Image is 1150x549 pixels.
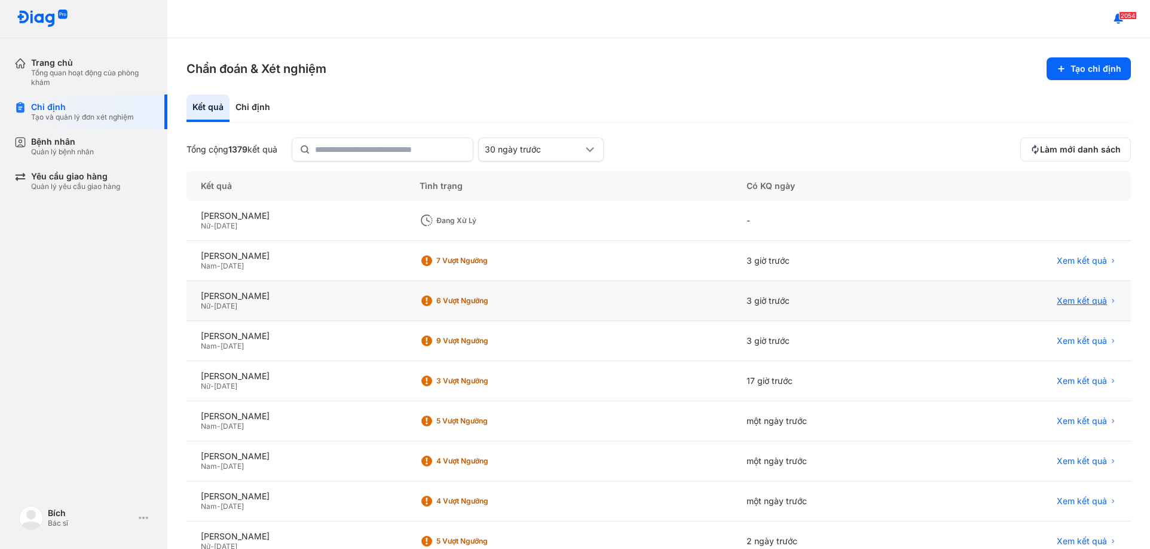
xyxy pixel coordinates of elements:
[201,382,210,391] span: Nữ
[214,301,237,310] span: [DATE]
[228,144,247,154] span: 1379
[221,261,244,270] span: [DATE]
[732,481,932,521] div: một ngày trước
[732,361,932,401] div: 17 giờ trước
[405,171,733,201] div: Tình trạng
[732,281,932,321] div: 3 giờ trước
[201,502,217,511] span: Nam
[201,462,217,471] span: Nam
[1020,138,1131,161] button: Làm mới danh sách
[1057,335,1107,346] span: Xem kết quả
[1047,57,1131,80] button: Tạo chỉ định
[436,496,532,506] div: 4 Vượt ngưỡng
[1057,376,1107,386] span: Xem kết quả
[201,531,391,542] div: [PERSON_NAME]
[732,241,932,281] div: 3 giờ trước
[201,221,210,230] span: Nữ
[31,147,94,157] div: Quản lý bệnh nhân
[201,341,217,350] span: Nam
[230,94,276,122] div: Chỉ định
[201,251,391,261] div: [PERSON_NAME]
[210,221,214,230] span: -
[31,112,134,122] div: Tạo và quản lý đơn xét nghiệm
[221,422,244,431] span: [DATE]
[217,261,221,270] span: -
[19,506,43,530] img: logo
[31,136,94,147] div: Bệnh nhân
[221,341,244,350] span: [DATE]
[186,144,277,155] div: Tổng cộng kết quả
[732,201,932,241] div: -
[31,182,120,191] div: Quản lý yêu cầu giao hàng
[201,211,391,221] div: [PERSON_NAME]
[1057,255,1107,266] span: Xem kết quả
[732,401,932,441] div: một ngày trước
[201,451,391,462] div: [PERSON_NAME]
[31,57,153,68] div: Trang chủ
[1057,536,1107,547] span: Xem kết quả
[217,341,221,350] span: -
[436,296,532,306] div: 6 Vượt ngưỡng
[1040,144,1121,155] span: Làm mới danh sách
[217,502,221,511] span: -
[186,60,326,77] h3: Chẩn đoán & Xét nghiệm
[17,10,68,28] img: logo
[48,508,134,518] div: Bích
[31,171,120,182] div: Yêu cầu giao hàng
[201,422,217,431] span: Nam
[436,416,532,426] div: 5 Vượt ngưỡng
[436,536,532,546] div: 5 Vượt ngưỡng
[214,382,237,391] span: [DATE]
[217,422,221,431] span: -
[436,216,532,225] div: Đang xử lý
[201,291,391,301] div: [PERSON_NAME]
[436,336,532,346] div: 9 Vượt ngưỡng
[201,261,217,270] span: Nam
[31,102,134,112] div: Chỉ định
[1057,295,1107,306] span: Xem kết quả
[732,171,932,201] div: Có KQ ngày
[1057,496,1107,507] span: Xem kết quả
[201,371,391,382] div: [PERSON_NAME]
[436,256,532,266] div: 7 Vượt ngưỡng
[210,382,214,391] span: -
[48,518,134,528] div: Bác sĩ
[221,462,244,471] span: [DATE]
[485,144,583,155] div: 30 ngày trước
[31,68,153,87] div: Tổng quan hoạt động của phòng khám
[201,331,391,341] div: [PERSON_NAME]
[221,502,244,511] span: [DATE]
[436,456,532,466] div: 4 Vượt ngưỡng
[1057,416,1107,426] span: Xem kết quả
[1119,11,1137,20] span: 2054
[201,411,391,422] div: [PERSON_NAME]
[732,321,932,361] div: 3 giờ trước
[1057,456,1107,466] span: Xem kết quả
[186,94,230,122] div: Kết quả
[186,171,405,201] div: Kết quả
[201,301,210,310] span: Nữ
[201,491,391,502] div: [PERSON_NAME]
[436,376,532,386] div: 3 Vượt ngưỡng
[217,462,221,471] span: -
[210,301,214,310] span: -
[732,441,932,481] div: một ngày trước
[214,221,237,230] span: [DATE]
